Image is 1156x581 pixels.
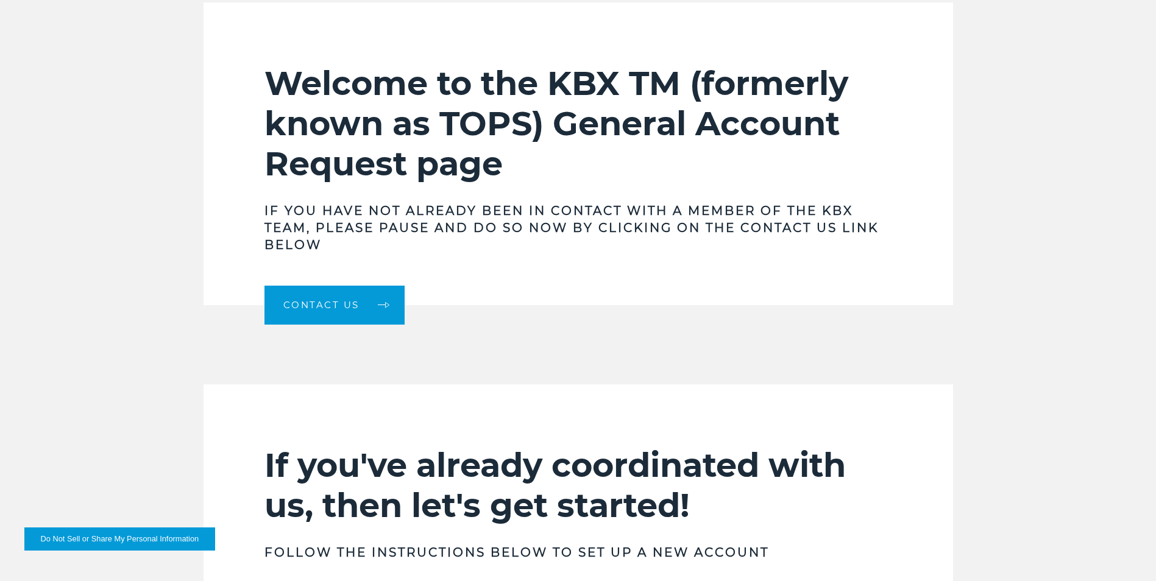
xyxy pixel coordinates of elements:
[264,445,892,526] h2: If you've already coordinated with us, then let's get started!
[264,202,892,253] h3: If you have not already been in contact with a member of the KBX team, please pause and do so now...
[264,63,892,184] h2: Welcome to the KBX TM (formerly known as TOPS) General Account Request page
[264,286,405,325] a: Contact Us arrow arrow
[264,544,892,561] h3: Follow the instructions below to set up a new account
[283,300,360,309] span: Contact Us
[24,527,215,551] button: Do Not Sell or Share My Personal Information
